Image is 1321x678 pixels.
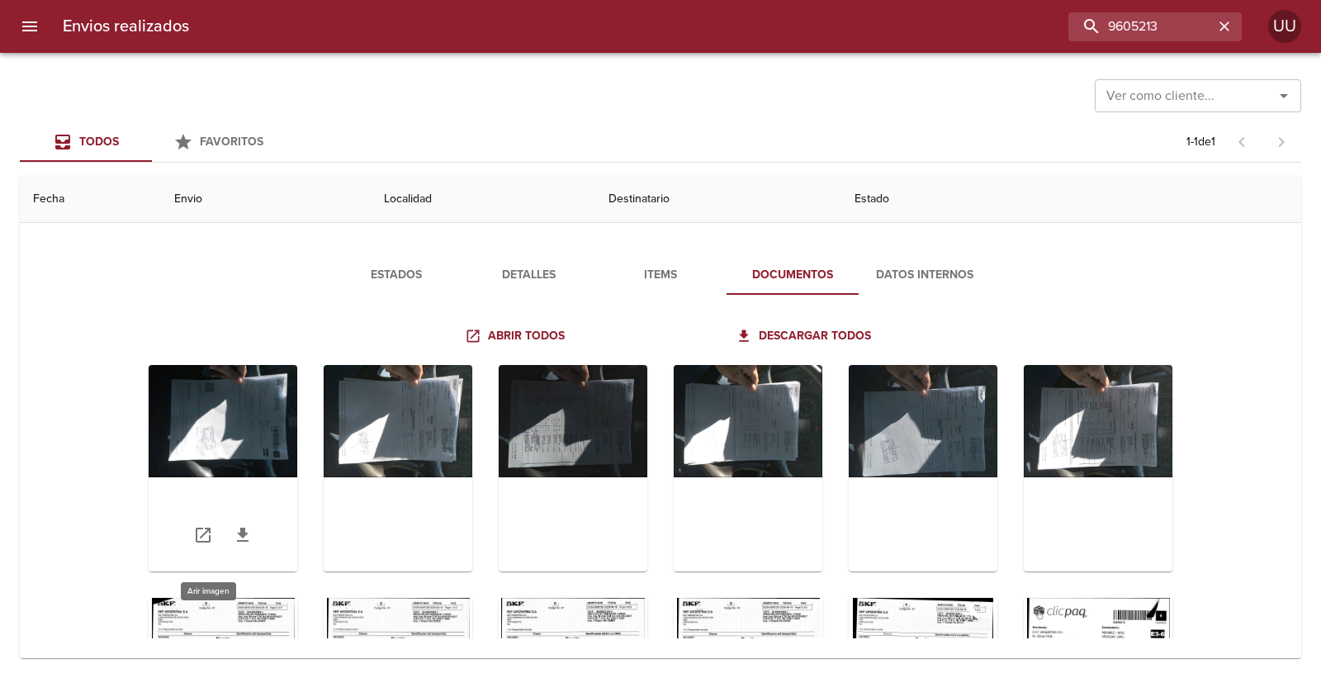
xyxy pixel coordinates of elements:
div: UU [1268,10,1301,43]
span: Pagina siguiente [1262,122,1301,162]
span: Pagina anterior [1222,133,1262,149]
div: Tabs detalle de guia [330,255,991,295]
div: Arir imagen [849,365,997,571]
span: Datos Internos [869,265,981,286]
div: Tabs Envios [20,122,284,162]
div: Arir imagen [499,365,647,571]
div: Arir imagen [1024,365,1172,571]
button: Abrir [1272,84,1295,107]
a: Abrir [183,515,223,555]
span: Items [604,265,717,286]
div: Arir imagen [324,365,472,571]
h6: Envios realizados [63,13,189,40]
span: Todos [79,135,119,149]
th: Estado [841,176,1301,223]
span: Favoritos [200,135,263,149]
button: menu [10,7,50,46]
div: Abrir información de usuario [1268,10,1301,43]
span: Estados [340,265,452,286]
th: Destinatario [595,176,841,223]
span: Descargar todos [739,326,871,347]
span: Detalles [472,265,585,286]
a: Descargar todos [732,321,878,352]
p: 1 - 1 de 1 [1186,134,1215,150]
span: Documentos [736,265,849,286]
table: Tabla de envíos del cliente [20,122,1301,659]
a: Descargar [223,515,263,555]
span: Abrir todos [468,326,565,347]
div: Arir imagen [674,365,822,571]
th: Envio [161,176,372,223]
input: buscar [1068,12,1214,41]
th: Fecha [20,176,161,223]
th: Localidad [371,176,594,223]
a: Abrir todos [462,321,571,352]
